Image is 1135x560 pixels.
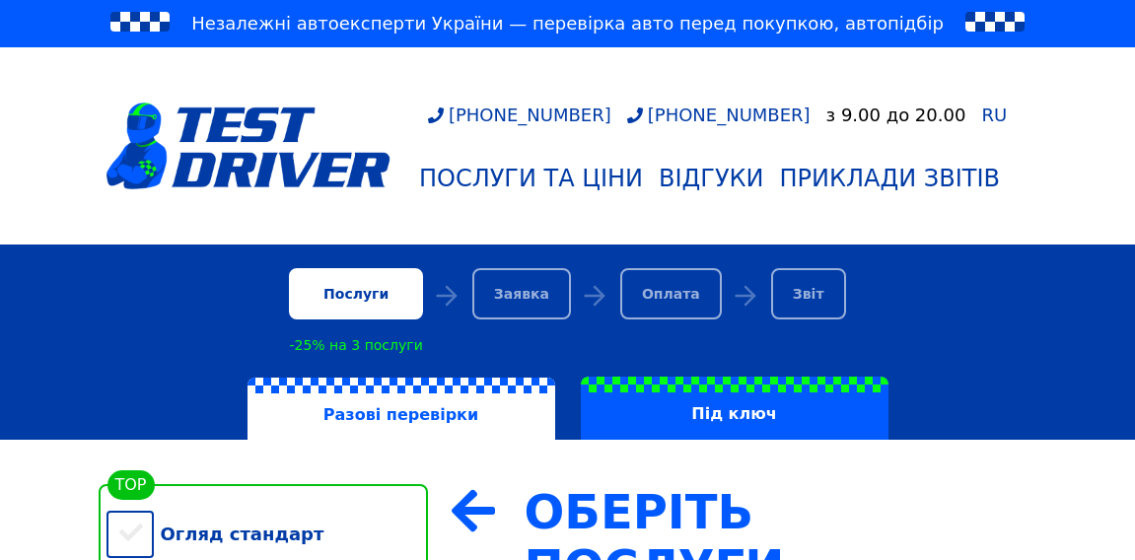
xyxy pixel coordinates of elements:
[191,12,944,35] span: Незалежні автоексперти України — перевірка авто перед покупкою, автопідбір
[780,165,1000,192] div: Приклади звітів
[826,105,966,125] div: з 9.00 до 20.00
[419,165,643,192] div: Послуги та Ціни
[289,268,422,319] div: Послуги
[981,105,1007,125] span: RU
[411,157,651,200] a: Послуги та Ціни
[472,268,571,319] div: Заявка
[289,337,422,353] div: -25% на 3 послуги
[581,377,888,440] label: Під ключ
[627,105,811,125] a: [PHONE_NUMBER]
[772,157,1008,200] a: Приклади звітів
[981,106,1007,124] a: RU
[651,157,772,200] a: Відгуки
[659,165,764,192] div: Відгуки
[248,378,555,441] label: Разові перевірки
[106,55,390,237] a: logotype@3x
[620,268,722,319] div: Оплата
[106,103,390,189] img: logotype@3x
[428,105,611,125] a: [PHONE_NUMBER]
[771,268,846,319] div: Звіт
[568,377,901,440] a: Під ключ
